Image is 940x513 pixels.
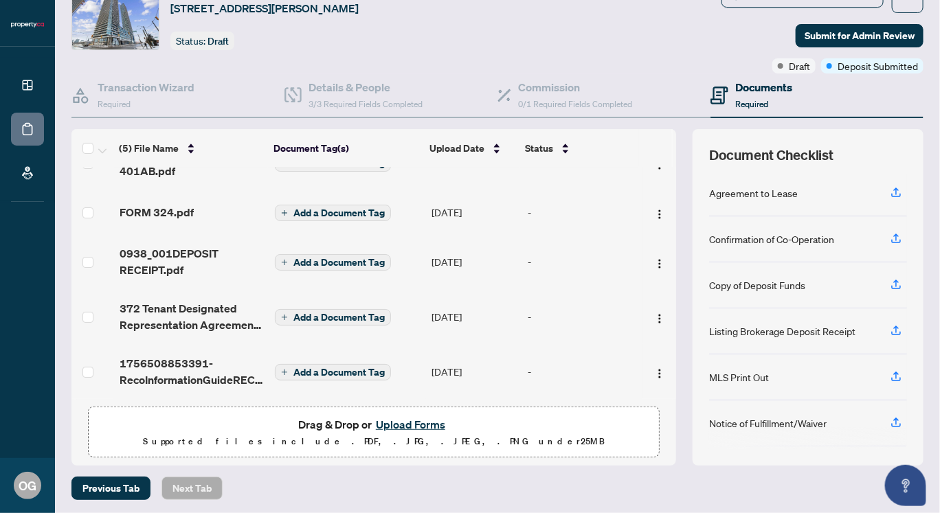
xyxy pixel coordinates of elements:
[120,300,264,333] span: 372 Tenant Designated Representation Agreement - PropTx-OREA_[DATE] 18_52_57.pdf
[518,99,632,109] span: 0/1 Required Fields Completed
[89,407,659,458] span: Drag & Drop orUpload FormsSupported files include .PDF, .JPG, .JPEG, .PNG under25MB
[709,369,769,385] div: MLS Print Out
[709,185,798,201] div: Agreement to Lease
[709,146,834,165] span: Document Checklist
[796,24,924,47] button: Submit for Admin Review
[709,415,827,431] div: Notice of Fulfillment/Waiver
[735,79,792,95] h4: Documents
[528,254,637,269] div: -
[649,306,671,328] button: Logo
[426,234,522,289] td: [DATE]
[528,364,637,379] div: -
[426,289,522,344] td: [DATE]
[654,368,665,379] img: Logo
[709,277,805,293] div: Copy of Deposit Funds
[528,205,637,220] div: -
[120,355,264,388] span: 1756508853391-RecoInformationGuideRECOForms2025082.pdf
[805,25,915,47] span: Submit for Admin Review
[649,361,671,383] button: Logo
[709,323,855,339] div: Listing Brokerage Deposit Receipt
[293,367,385,377] span: Add a Document Tag
[293,258,385,267] span: Add a Document Tag
[838,58,918,73] span: Deposit Submitted
[281,209,288,216] span: plus
[426,344,522,399] td: [DATE]
[654,258,665,269] img: Logo
[120,204,194,220] span: FORM 324.pdf
[293,312,385,322] span: Add a Document Tag
[113,129,268,168] th: (5) File Name
[71,477,150,500] button: Previous Tab
[885,465,926,506] button: Open asap
[97,433,651,450] p: Supported files include .PDF, .JPG, .JPEG, .PNG under 25 MB
[298,415,449,433] span: Drag & Drop or
[119,141,179,156] span: (5) File Name
[293,159,385,168] span: Add a Document Tag
[161,477,223,500] button: Next Tab
[649,201,671,223] button: Logo
[709,231,834,247] div: Confirmation of Co-Operation
[372,415,449,433] button: Upload Forms
[528,309,637,324] div: -
[82,477,139,499] span: Previous Tab
[275,363,391,381] button: Add a Document Tag
[735,99,768,109] span: Required
[275,254,391,271] button: Add a Document Tag
[11,21,44,29] img: logo
[309,99,423,109] span: 3/3 Required Fields Completed
[275,364,391,380] button: Add a Document Tag
[518,79,632,95] h4: Commission
[654,313,665,324] img: Logo
[789,58,810,73] span: Draft
[525,141,553,156] span: Status
[98,79,194,95] h4: Transaction Wizard
[275,253,391,271] button: Add a Document Tag
[429,141,484,156] span: Upload Date
[275,205,391,221] button: Add a Document Tag
[519,129,639,168] th: Status
[19,476,36,495] span: OG
[275,204,391,222] button: Add a Document Tag
[268,129,424,168] th: Document Tag(s)
[281,314,288,321] span: plus
[208,35,229,47] span: Draft
[281,259,288,266] span: plus
[281,369,288,376] span: plus
[654,209,665,220] img: Logo
[424,129,519,168] th: Upload Date
[309,79,423,95] h4: Details & People
[293,208,385,218] span: Add a Document Tag
[275,309,391,326] button: Add a Document Tag
[275,308,391,326] button: Add a Document Tag
[120,245,264,278] span: 0938_001DEPOSIT RECEIPT.pdf
[98,99,131,109] span: Required
[170,32,234,50] div: Status:
[649,251,671,273] button: Logo
[426,190,522,234] td: [DATE]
